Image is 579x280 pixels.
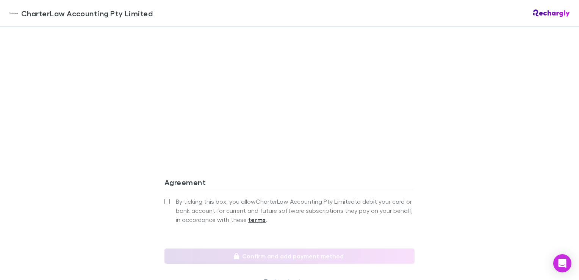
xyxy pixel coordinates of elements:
[176,197,415,224] span: By ticking this box, you allow CharterLaw Accounting Pty Limited to debit your card or bank accou...
[164,178,415,190] h3: Agreement
[533,9,570,17] img: Rechargly Logo
[164,249,415,264] button: Confirm and add payment method
[553,254,571,272] div: Open Intercom Messenger
[9,9,18,18] img: CharterLaw Accounting Pty Limited's Logo
[21,8,153,19] span: CharterLaw Accounting Pty Limited
[248,216,266,223] strong: terms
